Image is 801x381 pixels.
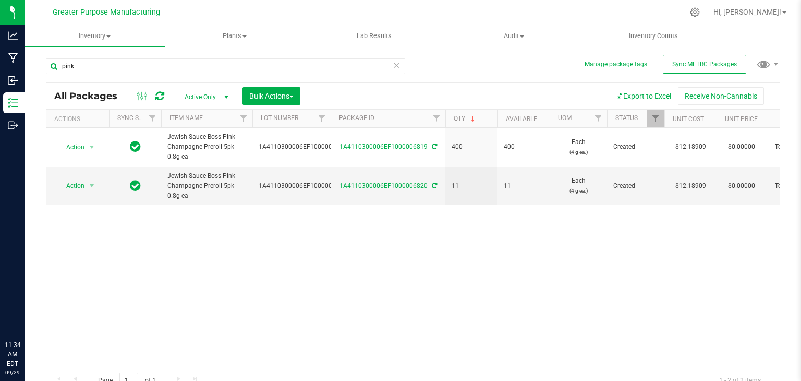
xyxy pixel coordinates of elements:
[615,31,692,41] span: Inventory Counts
[585,60,647,69] button: Manage package tags
[725,115,758,123] a: Unit Price
[444,31,583,41] span: Audit
[57,178,85,193] span: Action
[144,110,161,127] a: Filter
[713,8,781,16] span: Hi, [PERSON_NAME]!
[249,92,294,100] span: Bulk Actions
[444,25,584,47] a: Audit
[343,31,406,41] span: Lab Results
[688,7,701,17] div: Manage settings
[504,142,543,152] span: 400
[86,178,99,193] span: select
[556,176,601,196] span: Each
[339,143,428,150] a: 1A4110300006EF1000006819
[235,110,252,127] a: Filter
[608,87,678,105] button: Export to Excel
[130,178,141,193] span: In Sync
[167,171,246,201] span: Jewish Sauce Boss Pink Champagne Preroll 5pk 0.8g ea
[130,139,141,154] span: In Sync
[452,142,491,152] span: 400
[165,31,304,41] span: Plants
[556,147,601,157] p: (4 g ea.)
[339,114,374,122] a: Package ID
[242,87,300,105] button: Bulk Actions
[452,181,491,191] span: 11
[556,186,601,196] p: (4 g ea.)
[393,58,400,72] span: Clear
[613,142,658,152] span: Created
[673,115,704,123] a: Unit Cost
[8,120,18,130] inline-svg: Outbound
[169,114,203,122] a: Item Name
[86,140,99,154] span: select
[723,139,760,154] span: $0.00000
[672,61,737,68] span: Sync METRC Packages
[165,25,305,47] a: Plants
[663,55,746,74] button: Sync METRC Packages
[664,167,717,206] td: $12.18909
[678,87,764,105] button: Receive Non-Cannabis
[305,25,444,47] a: Lab Results
[57,140,85,154] span: Action
[46,58,405,74] input: Search Package ID, Item Name, SKU, Lot or Part Number...
[613,181,658,191] span: Created
[31,296,43,308] iframe: Resource center unread badge
[5,340,20,368] p: 11:34 AM EDT
[261,114,298,122] a: Lot Number
[647,110,664,127] a: Filter
[590,110,607,127] a: Filter
[8,75,18,86] inline-svg: Inbound
[8,98,18,108] inline-svg: Inventory
[664,128,717,167] td: $12.18909
[54,115,105,123] div: Actions
[8,53,18,63] inline-svg: Manufacturing
[259,181,347,191] span: 1A4110300006EF1000006504
[428,110,445,127] a: Filter
[313,110,331,127] a: Filter
[556,137,601,157] span: Each
[430,182,437,189] span: Sync from Compliance System
[259,142,347,152] span: 1A4110300006EF1000006504
[430,143,437,150] span: Sync from Compliance System
[54,90,128,102] span: All Packages
[25,25,165,47] a: Inventory
[558,114,572,122] a: UOM
[504,181,543,191] span: 11
[10,297,42,329] iframe: Resource center
[167,132,246,162] span: Jewish Sauce Boss Pink Champagne Preroll 5pk 0.8g ea
[117,114,157,122] a: Sync Status
[454,115,477,122] a: Qty
[25,31,165,41] span: Inventory
[615,114,638,122] a: Status
[339,182,428,189] a: 1A4110300006EF1000006820
[5,368,20,376] p: 09/29
[723,178,760,194] span: $0.00000
[8,30,18,41] inline-svg: Analytics
[584,25,723,47] a: Inventory Counts
[506,115,537,123] a: Available
[53,8,160,17] span: Greater Purpose Manufacturing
